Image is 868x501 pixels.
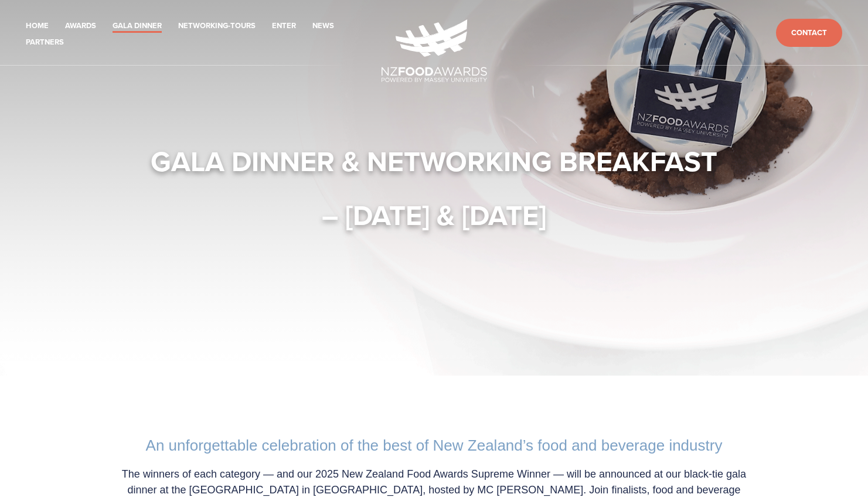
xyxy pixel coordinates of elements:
[97,197,772,233] h1: – [DATE] & [DATE]
[312,19,334,33] a: News
[26,19,49,33] a: Home
[108,437,760,455] h2: An unforgettable celebration of the best of New Zealand’s food and beverage industry
[776,19,842,47] a: Contact
[272,19,296,33] a: Enter
[65,19,96,33] a: Awards
[97,144,772,179] h1: Gala Dinner & Networking Breakfast
[113,19,162,33] a: Gala Dinner
[178,19,256,33] a: Networking-Tours
[26,36,64,49] a: Partners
